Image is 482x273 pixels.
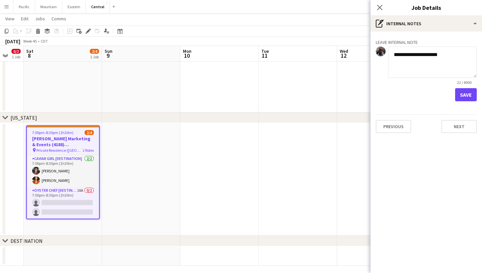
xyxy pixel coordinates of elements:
[49,14,69,23] a: Comms
[104,52,112,59] span: 9
[5,16,14,22] span: View
[183,48,191,54] span: Mon
[27,136,99,147] h3: [PERSON_NAME] Marketing & Events (4188) [DESTINATION - [GEOGRAPHIC_DATA], [GEOGRAPHIC_DATA]]
[86,0,110,13] button: Central
[27,155,99,187] app-card-role: Caviar Girl [DESTINATION]2/27:00pm-8:30pm (1h30m)[PERSON_NAME][PERSON_NAME]
[371,16,482,31] div: Internal notes
[32,130,73,135] span: 7:00pm-8:30pm (1h30m)
[85,130,94,135] span: 2/4
[105,48,112,54] span: Sun
[21,16,29,22] span: Edit
[35,0,62,13] button: Mountain
[83,148,94,153] span: 2 Roles
[376,120,411,133] button: Previous
[18,14,31,23] a: Edit
[62,0,86,13] button: Eastern
[36,148,83,153] span: Private Residence ([GEOGRAPHIC_DATA], [GEOGRAPHIC_DATA])
[5,38,20,45] div: [DATE]
[26,126,100,219] app-job-card: 7:00pm-8:30pm (1h30m)2/4[PERSON_NAME] Marketing & Events (4188) [DESTINATION - [GEOGRAPHIC_DATA],...
[371,3,482,12] h3: Job Details
[340,48,348,54] span: Wed
[376,39,477,45] h3: Leave internal note
[41,39,48,44] div: CDT
[22,39,38,44] span: Week 45
[452,80,477,85] span: 22 / 4000
[3,14,17,23] a: View
[26,48,33,54] span: Sat
[90,49,99,54] span: 2/4
[10,114,37,121] div: [US_STATE]
[13,0,35,13] button: Pacific
[25,52,33,59] span: 8
[27,187,99,219] app-card-role: Oyster Chef [DESTINATION]16A0/27:00pm-8:30pm (1h30m)
[260,52,269,59] span: 11
[35,16,45,22] span: Jobs
[90,54,99,59] div: 1 Job
[182,52,191,59] span: 10
[261,48,269,54] span: Tue
[11,49,21,54] span: 0/2
[10,238,43,244] div: DESTINATION
[32,14,48,23] a: Jobs
[12,54,20,59] div: 1 Job
[339,52,348,59] span: 12
[51,16,66,22] span: Comms
[441,120,477,133] button: Next
[455,88,477,101] button: Save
